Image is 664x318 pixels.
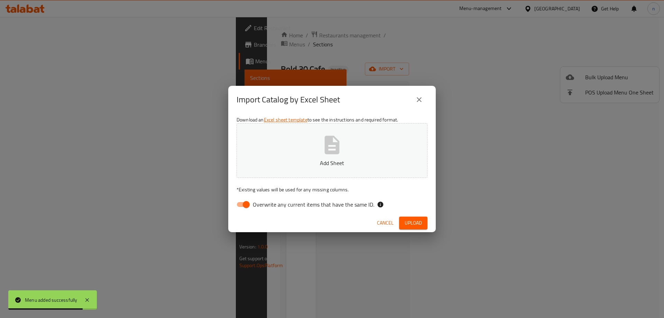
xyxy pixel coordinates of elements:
[237,123,427,178] button: Add Sheet
[399,217,427,229] button: Upload
[377,201,384,208] svg: If the overwrite option isn't selected, then the items that match an existing ID will be ignored ...
[405,219,422,227] span: Upload
[237,94,340,105] h2: Import Catalog by Excel Sheet
[411,91,427,108] button: close
[228,113,436,214] div: Download an to see the instructions and required format.
[253,200,374,209] span: Overwrite any current items that have the same ID.
[247,159,417,167] p: Add Sheet
[374,217,396,229] button: Cancel
[377,219,394,227] span: Cancel
[25,296,77,304] div: Menu added successfully
[237,186,427,193] p: Existing values will be used for any missing columns.
[264,115,307,124] a: Excel sheet template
